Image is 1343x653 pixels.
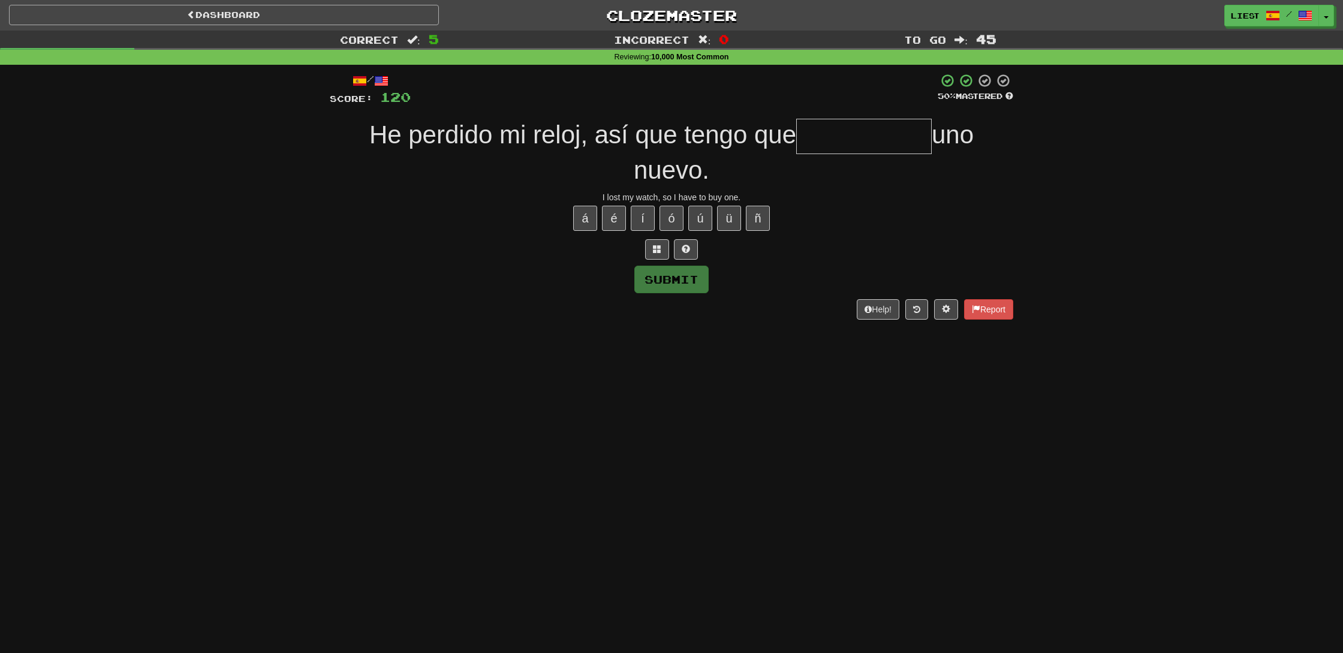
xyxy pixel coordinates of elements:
[634,266,709,293] button: Submit
[369,121,796,149] span: He perdido mi reloj, así que tengo que
[1224,5,1319,26] a: LiesT /
[674,239,698,260] button: Single letter hint - you only get 1 per sentence and score half the points! alt+h
[746,206,770,231] button: ñ
[330,191,1013,203] div: I lost my watch, so I have to buy one.
[719,32,729,46] span: 0
[645,239,669,260] button: Switch sentence to multiple choice alt+p
[340,34,399,46] span: Correct
[905,299,928,320] button: Round history (alt+y)
[457,5,887,26] a: Clozemaster
[976,32,996,46] span: 45
[938,91,1013,102] div: Mastered
[330,73,411,88] div: /
[698,35,711,45] span: :
[631,206,655,231] button: í
[660,206,683,231] button: ó
[688,206,712,231] button: ú
[717,206,741,231] button: ü
[614,34,689,46] span: Incorrect
[954,35,968,45] span: :
[407,35,420,45] span: :
[429,32,439,46] span: 5
[1286,10,1292,18] span: /
[380,89,411,104] span: 120
[573,206,597,231] button: á
[938,91,956,101] span: 50 %
[857,299,899,320] button: Help!
[1231,10,1260,21] span: LiesT
[904,34,946,46] span: To go
[964,299,1013,320] button: Report
[651,53,728,61] strong: 10,000 Most Common
[9,5,439,25] a: Dashboard
[330,94,373,104] span: Score:
[602,206,626,231] button: é
[634,121,974,184] span: uno nuevo.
